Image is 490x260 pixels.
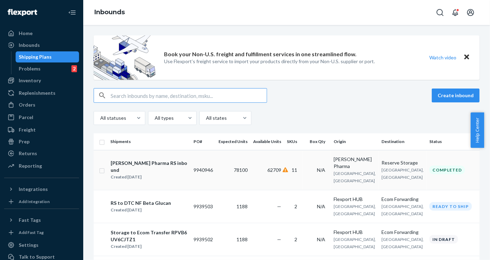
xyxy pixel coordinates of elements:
button: Open Search Box [433,6,447,19]
div: 2 [71,65,77,72]
div: Prep [19,138,29,145]
div: Fast Tags [19,217,41,224]
a: Inbounds [4,40,79,51]
div: RS to DTC NF Beta Glucan [111,200,171,207]
a: Inventory [4,75,79,86]
div: Replenishments [19,90,55,97]
a: Orders [4,99,79,110]
input: Search inbounds by name, destination, msku... [111,89,267,102]
span: [GEOGRAPHIC_DATA], [GEOGRAPHIC_DATA] [334,171,376,183]
span: 1188 [237,203,248,209]
input: All types [154,115,155,121]
div: Flexport HUB [334,229,376,236]
a: Problems2 [16,63,79,74]
a: Inbounds [94,8,125,16]
span: [GEOGRAPHIC_DATA], [GEOGRAPHIC_DATA] [334,204,376,216]
div: Reporting [19,162,42,169]
p: Use Flexport’s freight service to import your products directly from your Non-U.S. supplier or port. [164,58,375,65]
a: Home [4,28,79,39]
span: [GEOGRAPHIC_DATA], [GEOGRAPHIC_DATA] [381,237,424,249]
th: Expected Units [216,133,250,150]
button: Help Center [471,112,484,148]
button: Create inbound [432,89,480,102]
a: Parcel [4,112,79,123]
span: — [277,236,281,242]
div: [PERSON_NAME] Pharma [334,156,376,170]
div: Add Integration [19,199,50,204]
td: 9939503 [191,190,216,223]
div: Completed [429,166,465,174]
div: Freight [19,126,36,133]
a: Shipping Plans [16,51,79,62]
input: All states [205,115,206,121]
div: Settings [19,242,38,249]
div: Integrations [19,186,48,193]
span: N/A [317,167,325,173]
span: — [277,203,281,209]
div: Ready to ship [429,202,472,211]
a: Reporting [4,160,79,171]
div: Created [DATE] [111,243,188,250]
img: Flexport logo [8,9,37,16]
span: N/A [317,236,325,242]
div: Ecom Forwarding [381,229,424,236]
div: In draft [429,235,458,244]
div: Created [DATE] [111,207,171,213]
span: [GEOGRAPHIC_DATA], [GEOGRAPHIC_DATA] [381,167,424,180]
p: Book your Non-U.S. freight and fulfillment services in one streamlined flow. [164,50,357,58]
div: [PERSON_NAME] Pharma RS inbound [111,160,188,174]
span: 62709 [267,167,281,173]
button: Integrations [4,184,79,195]
div: Parcel [19,114,33,121]
th: Available Units [250,133,284,150]
th: Shipments [108,133,191,150]
div: Flexport HUB [334,196,376,203]
div: Inventory [19,77,41,84]
a: Returns [4,148,79,159]
button: Close [462,52,471,62]
span: 2 [294,203,297,209]
button: Open account menu [464,6,478,19]
th: PO# [191,133,216,150]
span: 2 [294,236,297,242]
div: Storage to Ecom Transfer RPVB6UV6CJTZ1 [111,229,188,243]
span: 11 [292,167,297,173]
th: SKUs [284,133,303,150]
th: Origin [331,133,379,150]
th: Destination [379,133,427,150]
button: Fast Tags [4,215,79,226]
td: 9940946 [191,150,216,190]
div: Orders [19,101,35,108]
div: Problems [19,65,41,72]
ol: breadcrumbs [89,2,130,23]
div: Ecom Forwarding [381,196,424,203]
button: Watch video [425,52,461,62]
a: Add Fast Tag [4,228,79,237]
a: Add Integration [4,198,79,206]
span: [GEOGRAPHIC_DATA], [GEOGRAPHIC_DATA] [334,237,376,249]
a: Replenishments [4,87,79,99]
div: Home [19,30,33,37]
div: Add Fast Tag [19,229,44,235]
div: Created [DATE] [111,174,188,181]
span: 1188 [237,236,248,242]
a: Freight [4,124,79,135]
a: Prep [4,136,79,147]
th: Box Qty [303,133,331,150]
span: N/A [317,203,325,209]
input: All statuses [100,115,100,121]
div: Reserve Storage [381,159,424,166]
a: Settings [4,240,79,251]
div: Returns [19,150,37,157]
span: [GEOGRAPHIC_DATA], [GEOGRAPHIC_DATA] [381,204,424,216]
div: Inbounds [19,42,40,49]
button: Open notifications [448,6,462,19]
div: Shipping Plans [19,53,52,60]
td: 9939502 [191,223,216,256]
span: 78100 [234,167,248,173]
button: Close Navigation [65,6,79,19]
